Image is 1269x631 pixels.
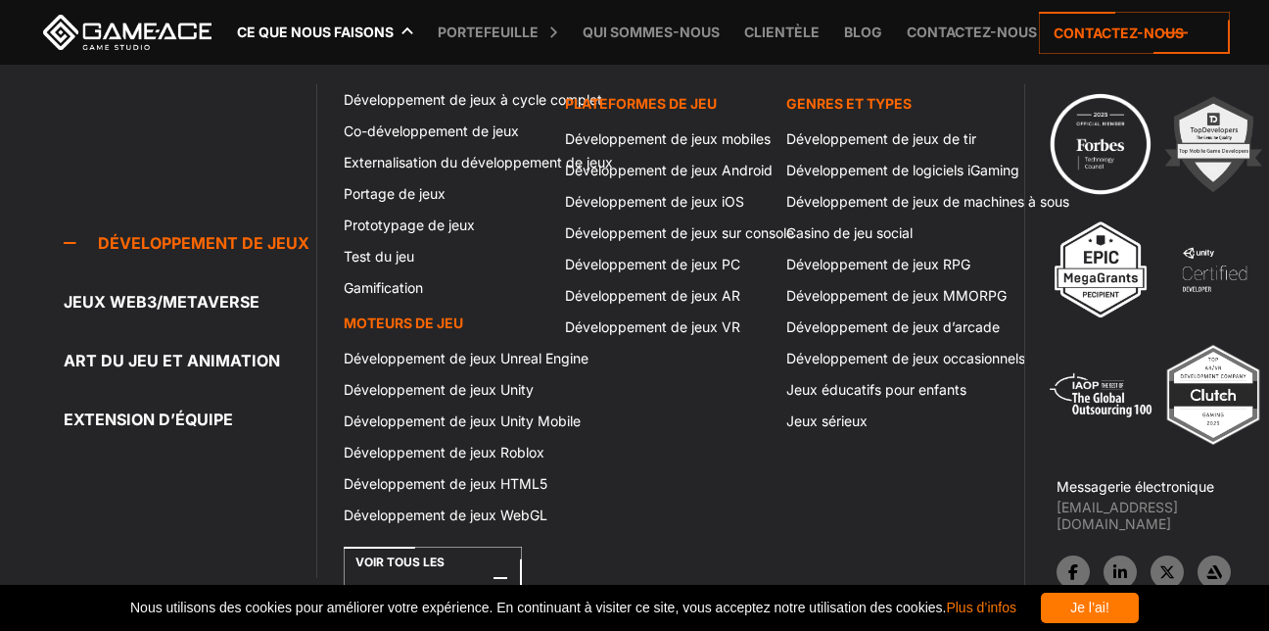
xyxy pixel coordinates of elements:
font: Développement de jeux HTML5 [344,475,547,492]
img: 4 [1160,216,1268,323]
font: Développement de jeux Unity [344,381,534,398]
a: Développement de logiciels iGaming [775,155,996,186]
font: Moteurs de jeu [344,315,463,331]
img: Conseil de la technologie badge programme ace 2025 jeu ace [1047,90,1154,198]
font: Développement de jeux VR [565,318,740,335]
a: Plus d’infos [946,600,1016,615]
font: Développement de jeux AR [565,287,740,304]
a: Développement de jeux occasionnels [775,343,996,374]
font: Externalisation du développement de jeux [344,154,613,170]
img: 2 [1159,90,1267,198]
a: Externalisation du développement de jeux [332,147,553,178]
font: Gamification [344,279,423,296]
strong: Messagerie électronique [1057,478,1214,495]
a: Co-développement de jeux [332,116,553,147]
a: Développement de jeux Android [553,155,775,186]
font: Extension d’équipe [64,410,233,429]
a: Développement de jeux RPG [775,249,996,280]
div: Je l’ai! [1041,593,1139,623]
a: Développement de jeux à cycle complet [332,84,553,116]
a: Développement de jeux sur console [553,218,775,249]
a: Développement de jeux de tir [775,123,996,155]
font: Développement de jeux sur console [565,224,794,241]
font: Développement de jeux mobiles [565,130,771,147]
a: [EMAIL_ADDRESS][DOMAIN_NAME] [1057,499,1269,532]
font: Blog [844,24,882,40]
font: Jeux Web3/Metaverse [64,292,259,312]
font: Développement de jeux [98,233,309,253]
font: Co-développement de jeux [344,122,519,139]
a: Développement de jeux WebGL [332,500,553,531]
font: Développement de jeux WebGL [344,507,547,523]
a: Développement de jeux d’arcade [775,312,996,343]
font: Développement de jeux d’arcade [786,318,1000,335]
a: Voir tous les services [344,547,522,609]
a: Développement de jeux Unreal Engine [332,343,553,374]
a: Développement de jeux PC [553,249,775,280]
a: Jeux sérieux [775,406,996,437]
a: Jeux éducatifs pour enfants [775,374,996,406]
font: Développement de jeux de machines à sous [786,193,1069,210]
font: Nous utilisons des cookies pour améliorer votre expérience. En continuant à visiter ce site, vous... [130,600,1016,615]
a: Développement de jeux VR [553,312,775,343]
a: Contactez-nous [1039,12,1230,54]
font: Test du jeu [344,248,414,265]
img: 5 [1047,341,1154,449]
a: Portage de jeux [332,178,553,210]
font: Développement de jeux à cycle complet [344,91,602,108]
font: Développement de jeux de tir [786,130,976,147]
font: Casino de jeu social [786,224,913,241]
a: Développement de jeux HTML5 [332,468,553,500]
a: Développement de jeux AR [553,280,775,312]
font: Développement de jeux PC [565,256,740,272]
font: Développement de jeux Unity Mobile [344,413,581,429]
a: Développement de jeux Roblox [332,437,553,468]
a: Développement de jeux MMORPG [775,280,996,312]
font: Développement de jeux Android [565,162,773,178]
font: Art du jeu et animation [64,351,280,370]
a: Développement de jeux Unity Mobile [332,406,553,437]
font: Jeux éducatifs pour enfants [786,381,966,398]
font: Prototypage de jeux [344,217,475,233]
font: Développement de jeux RPG [786,256,970,272]
font: Qui sommes-nous [583,24,720,40]
font: Développement de jeux MMORPG [786,287,1007,304]
font: Plateformes de jeu [565,95,717,112]
font: Contactez-nous [907,24,1037,40]
font: Portage de jeux [344,185,446,202]
a: Développement de jeux mobiles [553,123,775,155]
a: Développement de jeux Unity [332,374,553,406]
img: 3 [1047,216,1154,323]
font: Développement de logiciels iGaming [786,162,1019,178]
a: Prototypage de jeux [332,210,553,241]
font: Développement de jeux Unreal Engine [344,350,588,366]
font: Portefeuille [438,24,539,40]
font: Jeux sérieux [786,413,868,429]
a: Développement de jeux de machines à sous [775,186,996,218]
a: Test du jeu [332,241,553,272]
font: Ce que nous faisons [237,24,394,40]
font: Développement de jeux iOS [565,193,744,210]
a: Casino de jeu social [775,218,996,249]
a: Gamification [332,272,553,304]
font: Clientèle [744,24,820,40]
font: Développement de jeux occasionnels [786,350,1025,366]
font: Développement de jeux Roblox [344,444,544,461]
a: Développement de jeux iOS [553,186,775,218]
img: Top ar vr société de développement gaming 2025 jeu ace [1159,341,1267,449]
font: Genres et types [786,95,912,112]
